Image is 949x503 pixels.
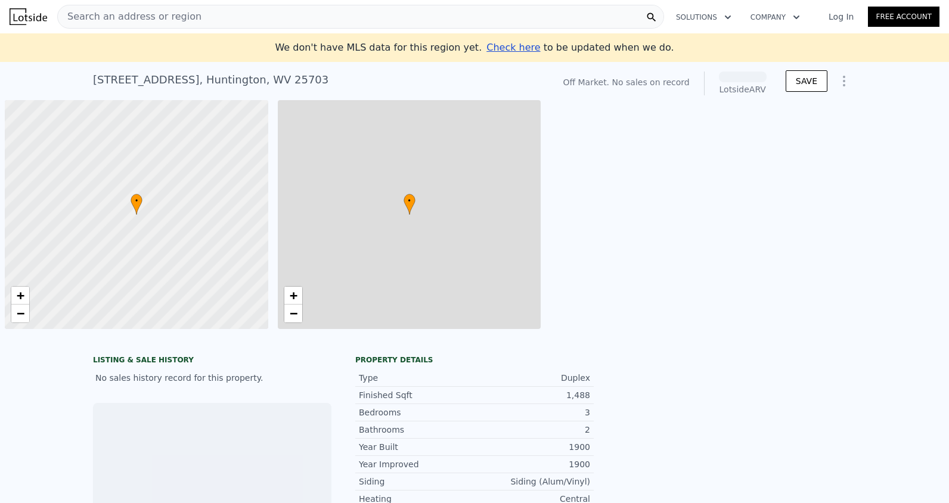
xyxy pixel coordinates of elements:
div: Property details [355,355,594,365]
div: Year Improved [359,458,474,470]
div: Duplex [474,372,590,384]
div: 3 [474,406,590,418]
button: SAVE [786,70,827,92]
span: Check here [486,42,540,53]
div: We don't have MLS data for this region yet. [275,41,674,55]
div: Lotside ARV [719,83,767,95]
a: Zoom out [11,305,29,322]
img: Lotside [10,8,47,25]
div: Off Market. No sales on record [563,76,689,88]
button: Company [741,7,810,28]
span: Search an address or region [58,10,201,24]
div: Finished Sqft [359,389,474,401]
span: − [289,306,297,321]
span: • [404,195,415,206]
div: Type [359,372,474,384]
div: • [131,194,142,215]
div: Siding (Alum/Vinyl) [474,476,590,488]
div: 1900 [474,441,590,453]
div: [STREET_ADDRESS] , Huntington , WV 25703 [93,72,328,88]
div: LISTING & SALE HISTORY [93,355,331,367]
span: • [131,195,142,206]
a: Log In [814,11,868,23]
div: • [404,194,415,215]
div: 1900 [474,458,590,470]
button: Show Options [832,69,856,93]
span: + [17,288,24,303]
button: Solutions [666,7,741,28]
a: Zoom out [284,305,302,322]
div: Bathrooms [359,424,474,436]
div: No sales history record for this property. [93,367,331,389]
div: 2 [474,424,590,436]
div: to be updated when we do. [486,41,674,55]
a: Zoom in [284,287,302,305]
div: 1,488 [474,389,590,401]
div: Year Built [359,441,474,453]
a: Zoom in [11,287,29,305]
a: Free Account [868,7,939,27]
div: Bedrooms [359,406,474,418]
span: + [289,288,297,303]
div: Siding [359,476,474,488]
span: − [17,306,24,321]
